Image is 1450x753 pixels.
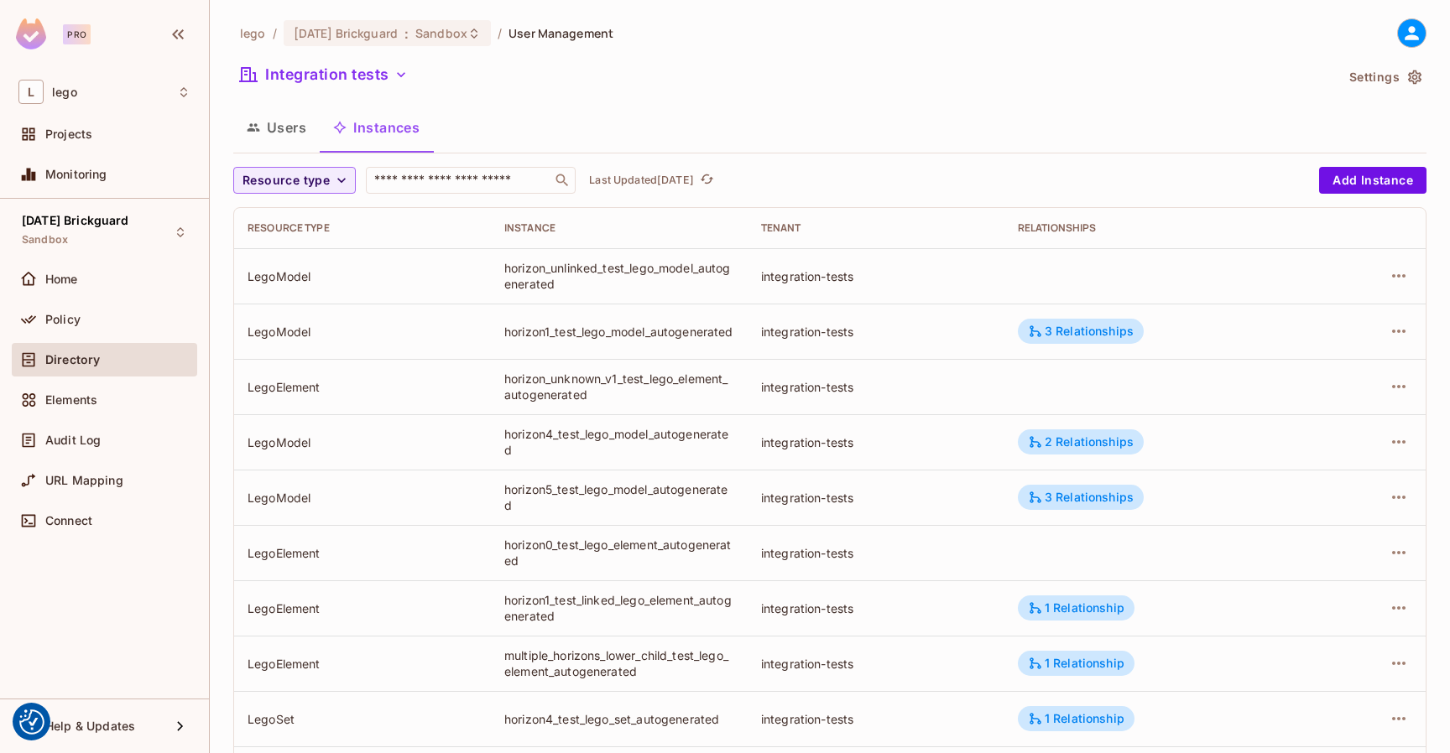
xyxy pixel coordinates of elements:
[243,170,330,191] span: Resource type
[761,711,991,727] div: integration-tests
[22,233,68,247] span: Sandbox
[45,168,107,181] span: Monitoring
[509,25,613,41] span: User Management
[16,18,46,49] img: SReyMgAAAABJRU5ErkJggg==
[504,537,734,569] div: horizon0_test_lego_element_autogenerated
[700,172,714,189] span: refresh
[1018,221,1303,235] div: Relationships
[415,25,467,41] span: Sandbox
[1028,656,1124,671] div: 1 Relationship
[22,214,129,227] span: [DATE] Brickguard
[233,61,415,88] button: Integration tests
[589,174,694,187] p: Last Updated [DATE]
[504,260,734,292] div: horizon_unlinked_test_lego_model_autogenerated
[504,592,734,624] div: horizon1_test_linked_lego_element_autogenerated
[697,170,717,190] button: refresh
[248,490,477,506] div: LegoModel
[761,379,991,395] div: integration-tests
[1028,711,1124,726] div: 1 Relationship
[273,25,277,41] li: /
[248,600,477,616] div: LegoElement
[248,379,477,395] div: LegoElement
[18,80,44,104] span: L
[45,393,97,407] span: Elements
[1028,324,1134,339] div: 3 Relationships
[498,25,502,41] li: /
[248,545,477,561] div: LegoElement
[761,490,991,506] div: integration-tests
[240,25,266,41] span: the active workspace
[63,24,91,44] div: Pro
[1343,64,1427,91] button: Settings
[45,434,101,447] span: Audit Log
[504,647,734,679] div: multiple_horizons_lower_child_test_lego_element_autogenerated
[504,371,734,402] div: horizon_unknown_v1_test_lego_element_autogenerated
[761,268,991,284] div: integration-tests
[504,324,734,340] div: horizon1_test_lego_model_autogenerated
[320,106,433,148] button: Instances
[761,656,991,672] div: integration-tests
[248,268,477,284] div: LegoModel
[761,600,991,616] div: integration-tests
[404,27,409,40] span: :
[504,221,734,235] div: Instance
[45,514,92,527] span: Connect
[19,709,44,735] button: Consent Preferences
[694,170,717,190] span: Click to refresh data
[504,481,734,513] div: horizon5_test_lego_model_autogenerated
[761,324,991,340] div: integration-tests
[1028,434,1134,449] div: 2 Relationships
[19,709,44,735] img: Revisit consent button
[248,221,477,235] div: Resource type
[45,273,78,286] span: Home
[52,86,77,99] span: Workspace: lego
[45,474,123,487] span: URL Mapping
[233,106,320,148] button: Users
[45,719,135,733] span: Help & Updates
[1028,490,1134,505] div: 3 Relationships
[45,127,92,141] span: Projects
[233,167,356,194] button: Resource type
[248,434,477,450] div: LegoModel
[248,324,477,340] div: LegoModel
[504,426,734,458] div: horizon4_test_lego_model_autogenerated
[1319,167,1427,194] button: Add Instance
[761,434,991,450] div: integration-tests
[45,353,100,366] span: Directory
[45,313,81,326] span: Policy
[761,545,991,561] div: integration-tests
[294,25,398,41] span: [DATE] Brickguard
[504,711,734,727] div: horizon4_test_lego_set_autogenerated
[1028,600,1124,615] div: 1 Relationship
[248,711,477,727] div: LegoSet
[761,221,991,235] div: Tenant
[248,656,477,672] div: LegoElement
